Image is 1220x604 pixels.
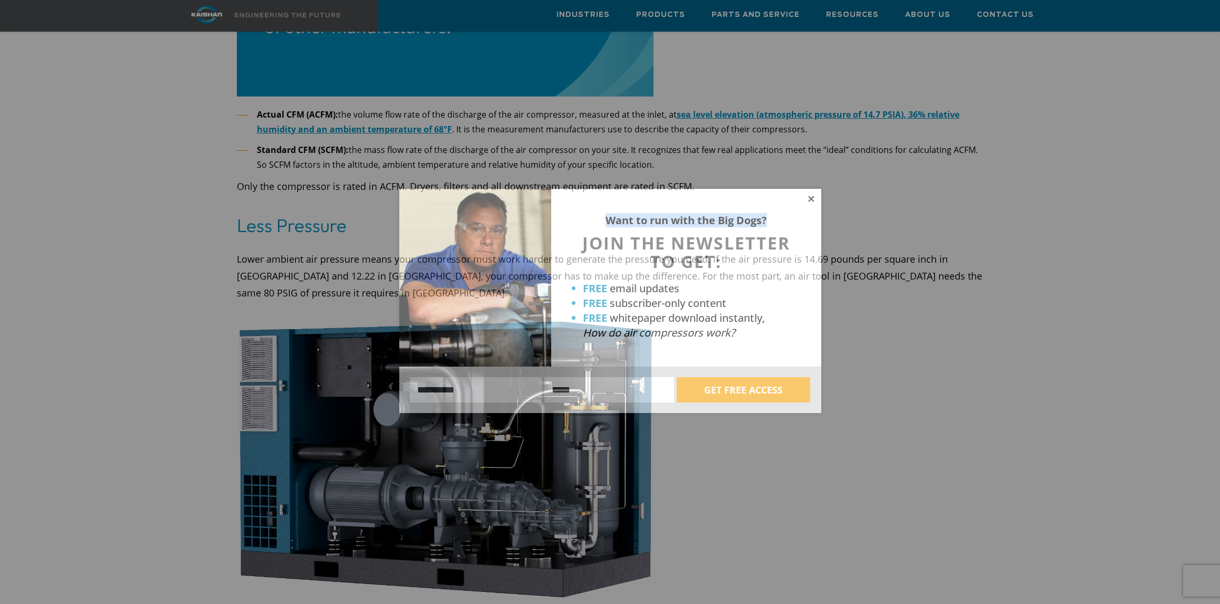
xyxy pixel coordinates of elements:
[606,213,767,227] strong: Want to run with the Big Dogs?
[583,311,607,325] strong: FREE
[544,377,674,402] input: Email
[806,194,816,204] button: Close
[410,377,542,402] input: Name:
[610,311,765,325] span: whitepaper download instantly,
[583,296,607,310] strong: FREE
[677,377,810,402] button: GET FREE ACCESS
[583,281,607,295] strong: FREE
[582,232,790,273] span: JOIN THE NEWSLETTER TO GET:
[610,281,679,295] span: email updates
[583,325,735,340] em: How do air compressors work?
[610,296,726,310] span: subscriber-only content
